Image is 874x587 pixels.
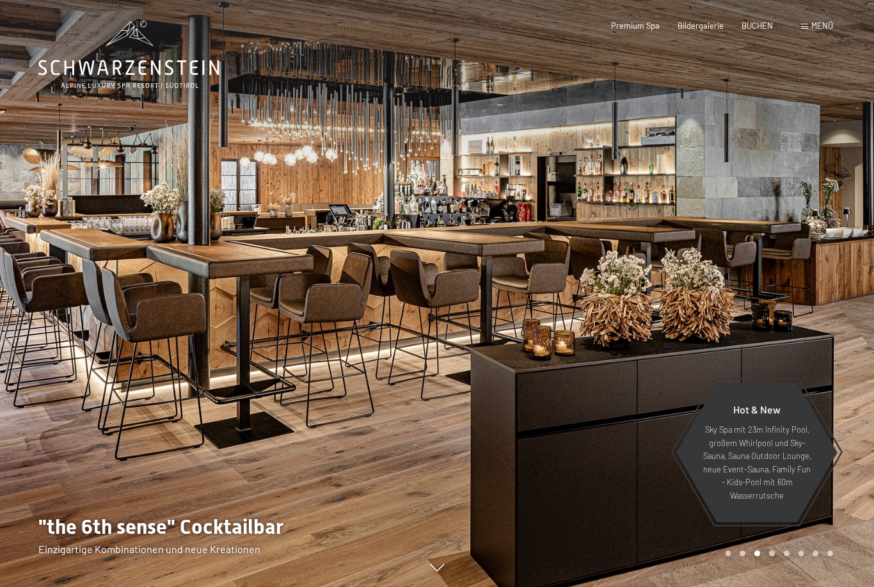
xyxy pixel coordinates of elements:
[811,20,833,31] span: Menü
[676,382,838,523] a: Hot & New Sky Spa mit 23m Infinity Pool, großem Whirlpool und Sky-Sauna, Sauna Outdoor Lounge, ne...
[733,403,781,415] span: Hot & New
[784,551,790,556] div: Carousel Page 5
[813,551,818,556] div: Carousel Page 7
[754,551,760,556] div: Carousel Page 3 (Current Slide)
[611,20,660,31] a: Premium Spa
[721,551,833,556] div: Carousel Pagination
[799,551,804,556] div: Carousel Page 6
[678,20,724,31] a: Bildergalerie
[769,551,775,556] div: Carousel Page 4
[827,551,833,556] div: Carousel Page 8
[742,20,773,31] a: BUCHEN
[740,551,745,556] div: Carousel Page 2
[701,423,813,502] p: Sky Spa mit 23m Infinity Pool, großem Whirlpool und Sky-Sauna, Sauna Outdoor Lounge, neue Event-S...
[726,551,731,556] div: Carousel Page 1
